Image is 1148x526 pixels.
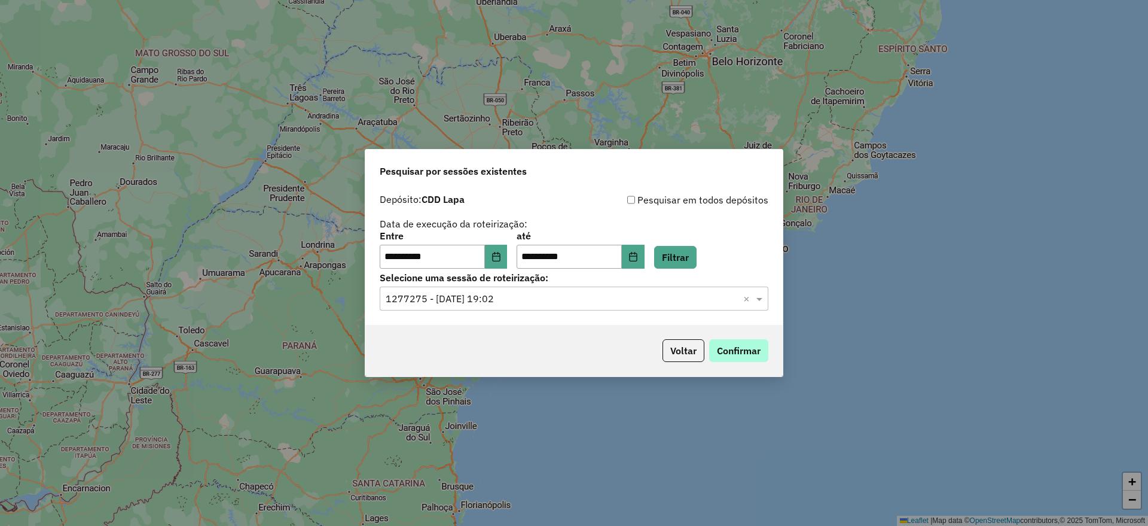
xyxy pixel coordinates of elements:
label: Data de execução da roteirização: [380,217,527,231]
span: Clear all [743,291,753,306]
label: Depósito: [380,192,465,206]
button: Choose Date [485,245,508,269]
label: Selecione uma sessão de roteirização: [380,270,768,285]
button: Confirmar [709,339,768,362]
label: Entre [380,229,507,243]
strong: CDD Lapa [422,193,465,205]
label: até [517,229,644,243]
button: Choose Date [622,245,645,269]
button: Filtrar [654,246,697,269]
button: Voltar [662,339,704,362]
div: Pesquisar em todos depósitos [574,193,768,207]
span: Pesquisar por sessões existentes [380,164,527,178]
